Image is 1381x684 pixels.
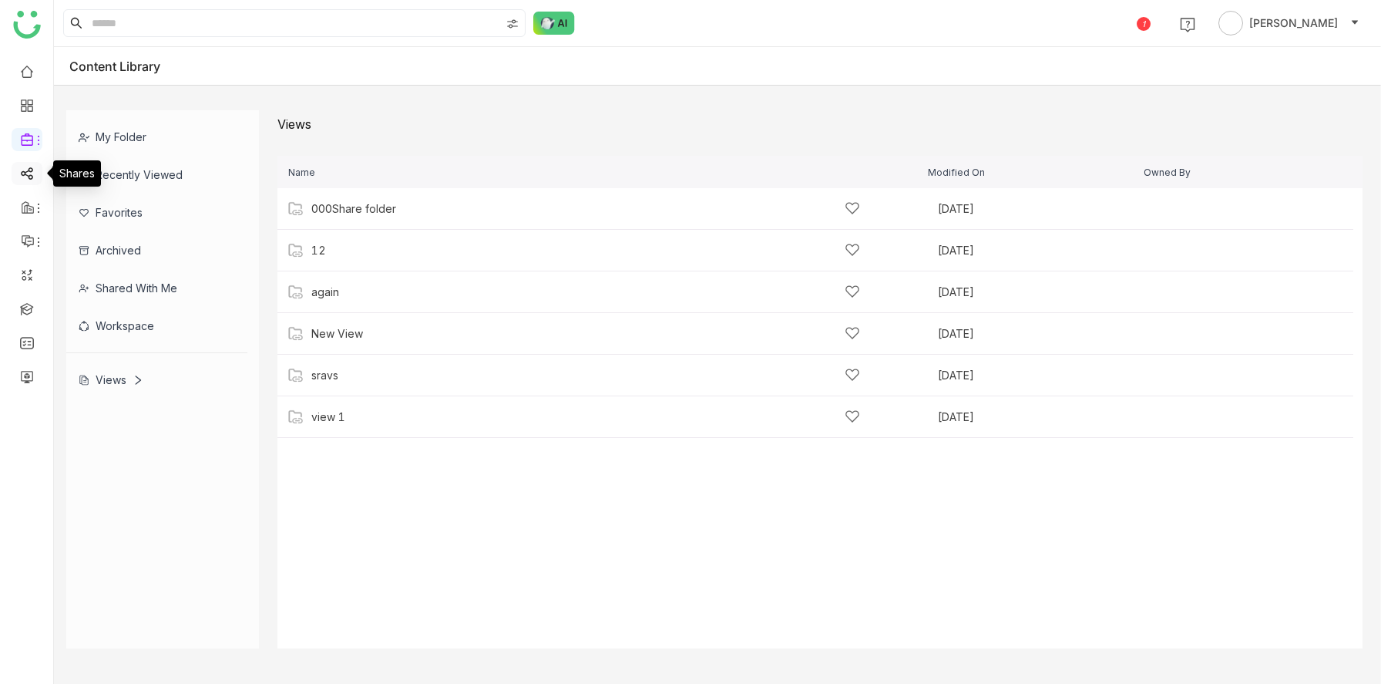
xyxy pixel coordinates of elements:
a: sravs [311,369,338,382]
div: Shares [53,160,101,187]
div: My Folder [66,118,247,156]
a: New View [311,328,363,340]
img: View [288,285,304,300]
span: Modified On [928,167,985,177]
img: avatar [1218,11,1243,35]
span: Name [281,167,315,177]
a: 12 [311,244,326,257]
img: logo [13,11,41,39]
a: 000Share folder [311,203,396,215]
span: [PERSON_NAME] [1249,15,1338,32]
div: 1 [1137,17,1151,31]
div: Views [79,373,143,386]
img: ask-buddy-normal.svg [533,12,575,35]
div: [DATE] [938,287,1137,298]
img: View [288,326,304,342]
div: [DATE] [938,412,1137,423]
div: Views [277,116,311,132]
div: [DATE] [938,245,1137,256]
div: [DATE] [938,370,1137,381]
a: view 1 [311,411,345,423]
img: View [288,409,304,425]
div: Favorites [66,194,247,231]
img: View [288,368,304,383]
div: [DATE] [938,204,1137,214]
img: View [288,201,304,217]
div: Workspace [66,307,247,345]
div: [DATE] [938,329,1137,339]
div: Shared with me [66,269,247,307]
div: Content Library [69,59,183,74]
button: [PERSON_NAME] [1215,11,1363,35]
div: Recently Viewed [66,156,247,194]
div: Archived [66,231,247,269]
a: again [311,286,339,298]
img: search-type.svg [506,18,519,30]
img: help.svg [1180,17,1195,32]
span: Owned By [1144,167,1191,177]
img: View [288,243,304,258]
